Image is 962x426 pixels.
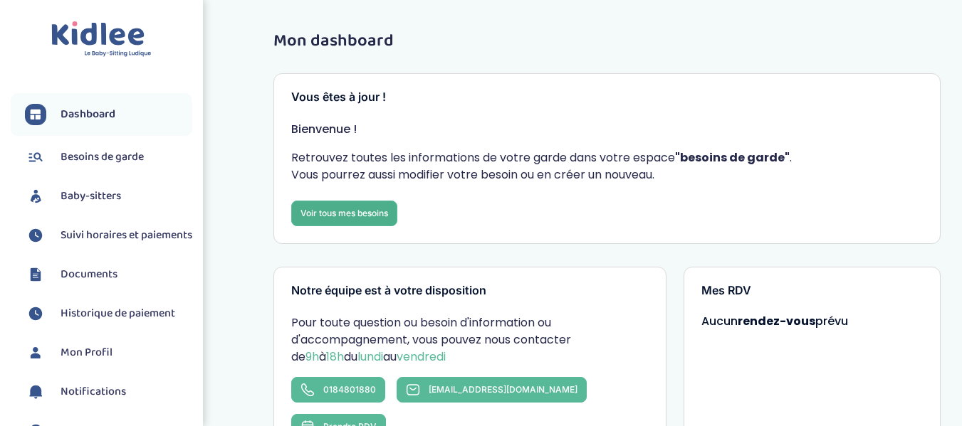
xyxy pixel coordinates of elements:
[701,313,848,329] span: Aucun prévu
[25,342,192,363] a: Mon Profil
[51,21,152,58] img: logo.svg
[291,91,924,104] h3: Vous êtes à jour !
[323,384,376,395] span: 0184801880
[738,313,815,329] strong: rendez-vous
[25,264,192,285] a: Documents
[61,188,121,205] span: Baby-sitters
[25,303,46,324] img: suivihoraire.svg
[25,225,192,246] a: Suivi horaires et paiements
[25,225,46,246] img: suivihoraire.svg
[291,201,397,226] a: Voir tous mes besoins
[291,121,924,138] p: Bienvenue !
[25,147,192,168] a: Besoins de garde
[701,284,923,297] h3: Mes RDV
[326,348,344,365] span: 18h
[305,348,319,365] span: 9h
[25,104,46,125] img: dashboard.svg
[25,186,192,207] a: Baby-sitters
[61,227,192,244] span: Suivi horaires et paiements
[61,266,117,283] span: Documents
[25,381,46,403] img: notification.svg
[291,284,649,297] h3: Notre équipe est à votre disposition
[25,303,192,324] a: Historique de paiement
[25,381,192,403] a: Notifications
[25,104,192,125] a: Dashboard
[397,377,587,403] a: [EMAIL_ADDRESS][DOMAIN_NAME]
[61,383,126,400] span: Notifications
[25,147,46,168] img: besoin.svg
[25,264,46,285] img: documents.svg
[61,305,175,322] span: Historique de paiement
[291,377,385,403] a: 0184801880
[61,344,113,361] span: Mon Profil
[25,342,46,363] img: profil.svg
[675,149,790,166] strong: "besoins de garde"
[61,106,115,123] span: Dashboard
[291,149,924,183] p: Retrouvez toutes les informations de votre garde dans votre espace . Vous pourrez aussi modifier ...
[273,32,941,50] h1: Mon dashboard
[291,314,649,366] p: Pour toute question ou besoin d'information ou d'accompagnement, vous pouvez nous contacter de à ...
[397,348,446,365] span: vendredi
[61,149,144,166] span: Besoins de garde
[357,348,383,365] span: lundi
[429,384,577,395] span: [EMAIL_ADDRESS][DOMAIN_NAME]
[25,186,46,207] img: babysitters.svg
